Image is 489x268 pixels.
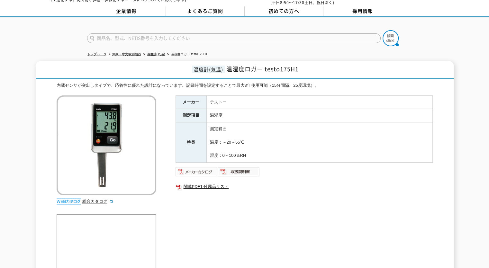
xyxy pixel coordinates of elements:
img: btn_search.png [383,30,399,46]
a: トップページ [87,52,106,56]
td: テストー [206,95,432,109]
span: 初めての方へ [268,7,299,14]
input: 商品名、型式、NETIS番号を入力してください [87,33,381,43]
a: 採用情報 [323,6,402,16]
a: メーカーカタログ [176,171,218,175]
th: 特長 [176,122,206,163]
th: メーカー [176,95,206,109]
a: 初めての方へ [245,6,323,16]
td: 温湿度 [206,109,432,122]
img: 温湿度ロガー testo175H1 [57,95,156,195]
span: 温湿度ロガー testo175H1 [226,65,299,73]
th: 測定項目 [176,109,206,122]
a: 総合カタログ [82,199,114,204]
span: 温度計(気温) [192,66,225,73]
a: 気象・水文観測機器 [112,52,141,56]
li: 温湿度ロガー testo175H1 [166,51,207,58]
a: よくあるご質問 [166,6,245,16]
img: メーカーカタログ [176,166,218,177]
img: 取扱説明書 [218,166,260,177]
img: webカタログ [57,198,81,205]
a: 関連PDF1 付属品リスト [176,183,433,191]
a: 温度計(気温) [147,52,165,56]
a: 企業情報 [87,6,166,16]
td: 測定範囲 温度：－20～55℃ 湿度：0～100％RH [206,122,432,163]
div: 内蔵センサが突出しタイプで、応答性に優れた設計になっています。記録時間を設定することで最大3年使用可能（15分間隔、25度環境）。 [57,82,433,89]
a: 取扱説明書 [218,171,260,175]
